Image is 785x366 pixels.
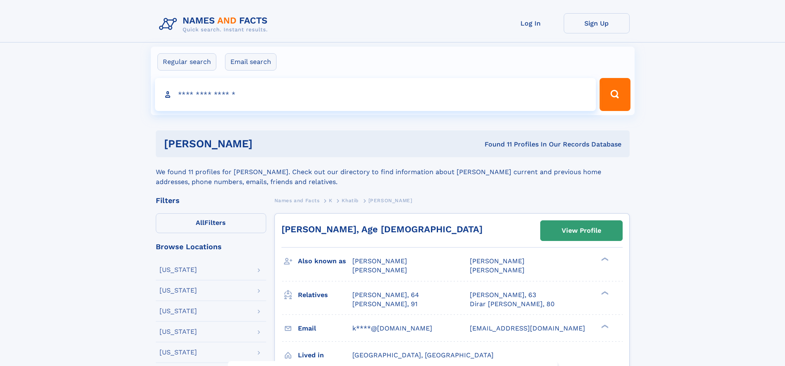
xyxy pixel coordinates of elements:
div: ❯ [599,323,609,329]
span: All [196,219,204,227]
div: [US_STATE] [159,349,197,356]
span: [PERSON_NAME] [470,266,525,274]
div: ❯ [599,290,609,295]
label: Regular search [157,53,216,71]
img: Logo Names and Facts [156,13,274,35]
span: [PERSON_NAME] [352,266,407,274]
div: View Profile [562,221,601,240]
span: Khatib [342,198,359,203]
div: ❯ [599,257,609,262]
span: [PERSON_NAME] [470,257,525,265]
a: View Profile [541,221,622,241]
span: [EMAIL_ADDRESS][DOMAIN_NAME] [470,324,585,332]
a: Khatib [342,195,359,205]
span: [PERSON_NAME] [352,257,407,265]
a: [PERSON_NAME], 63 [470,290,536,300]
a: Log In [498,13,564,33]
a: [PERSON_NAME], 91 [352,300,417,309]
div: [US_STATE] [159,267,197,273]
a: K [329,195,333,205]
h3: Email [298,321,352,335]
a: Sign Up [564,13,630,33]
span: [GEOGRAPHIC_DATA], [GEOGRAPHIC_DATA] [352,351,494,359]
div: Found 11 Profiles In Our Records Database [368,140,621,149]
button: Search Button [600,78,630,111]
span: [PERSON_NAME] [368,198,412,203]
a: [PERSON_NAME], 64 [352,290,419,300]
h1: [PERSON_NAME] [164,139,369,149]
div: [US_STATE] [159,308,197,314]
input: search input [155,78,596,111]
div: [US_STATE] [159,328,197,335]
label: Email search [225,53,277,71]
div: Filters [156,197,266,204]
a: Names and Facts [274,195,320,205]
h3: Lived in [298,348,352,362]
a: Dirar [PERSON_NAME], 80 [470,300,555,309]
div: [US_STATE] [159,287,197,294]
a: [PERSON_NAME], Age [DEMOGRAPHIC_DATA] [281,224,483,234]
h3: Relatives [298,288,352,302]
div: We found 11 profiles for [PERSON_NAME]. Check out our directory to find information about [PERSON... [156,157,630,187]
div: Browse Locations [156,243,266,250]
label: Filters [156,213,266,233]
h3: Also known as [298,254,352,268]
span: K [329,198,333,203]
